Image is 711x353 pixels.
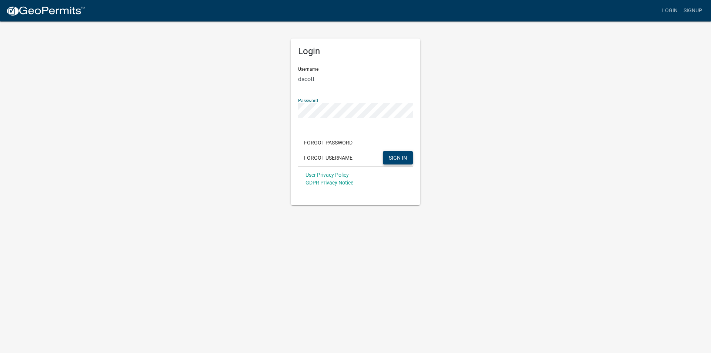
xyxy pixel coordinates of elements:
[298,136,358,149] button: Forgot Password
[389,154,407,160] span: SIGN IN
[298,46,413,57] h5: Login
[306,172,349,178] a: User Privacy Policy
[298,151,358,164] button: Forgot Username
[383,151,413,164] button: SIGN IN
[659,4,681,18] a: Login
[681,4,705,18] a: Signup
[306,180,353,186] a: GDPR Privacy Notice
